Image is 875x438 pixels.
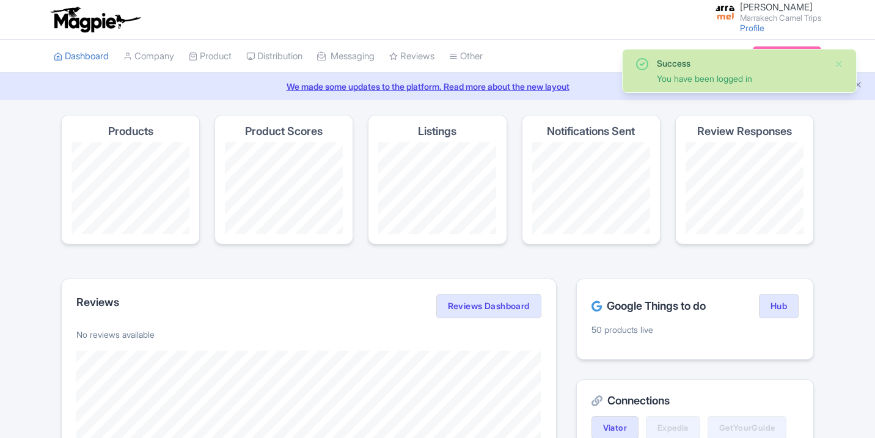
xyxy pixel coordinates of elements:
[54,40,109,73] a: Dashboard
[759,294,799,318] a: Hub
[48,6,142,33] img: logo-ab69f6fb50320c5b225c76a69d11143b.png
[76,296,119,308] h2: Reviews
[716,3,735,23] img: skpecjwo0uind1udobp4.png
[591,300,706,312] h2: Google Things to do
[697,125,792,137] h4: Review Responses
[108,125,153,137] h4: Products
[591,395,799,407] h2: Connections
[740,14,821,22] small: Marrakech Camel Trips
[708,2,821,22] a: [PERSON_NAME] Marrakech Camel Trips
[657,57,824,70] div: Success
[854,79,863,93] button: Close announcement
[76,328,541,341] p: No reviews available
[657,72,824,85] div: You have been logged in
[834,57,844,71] button: Close
[245,125,323,137] h4: Product Scores
[740,23,764,33] a: Profile
[123,40,174,73] a: Company
[547,125,635,137] h4: Notifications Sent
[389,40,434,73] a: Reviews
[7,80,868,93] a: We made some updates to the platform. Read more about the new layout
[317,40,375,73] a: Messaging
[740,1,813,13] span: [PERSON_NAME]
[189,40,232,73] a: Product
[418,125,456,137] h4: Listings
[246,40,302,73] a: Distribution
[436,294,541,318] a: Reviews Dashboard
[591,323,799,336] p: 50 products live
[449,40,483,73] a: Other
[753,46,821,65] a: Subscription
